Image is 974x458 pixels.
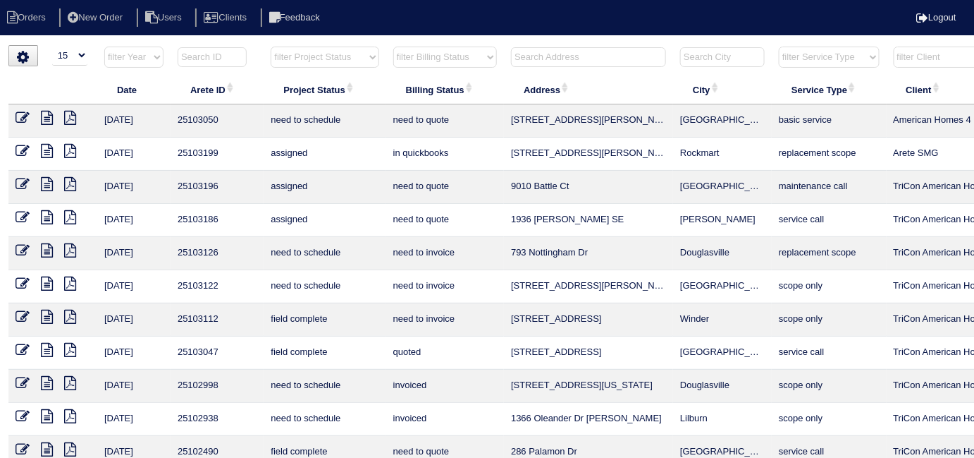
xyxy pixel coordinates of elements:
th: City: activate to sort column ascending [673,75,772,104]
td: assigned [264,171,386,204]
td: [PERSON_NAME] [673,204,772,237]
td: [STREET_ADDRESS] [504,303,673,337]
td: field complete [264,303,386,337]
td: Winder [673,303,772,337]
td: scope only [772,303,886,337]
td: Douglasville [673,370,772,403]
td: 25103196 [171,171,264,204]
td: scope only [772,270,886,303]
td: [GEOGRAPHIC_DATA] [673,270,772,303]
td: scope only [772,370,886,403]
td: assigned [264,138,386,171]
td: [GEOGRAPHIC_DATA] [673,337,772,370]
td: invoiced [386,370,504,403]
td: 25103199 [171,138,264,171]
td: [DATE] [97,270,171,303]
td: [DATE] [97,337,171,370]
td: need to invoice [386,270,504,303]
li: Users [137,8,193,28]
a: New Order [59,12,134,23]
td: 9010 Battle Ct [504,171,673,204]
td: Rockmart [673,138,772,171]
td: 1936 [PERSON_NAME] SE [504,204,673,237]
td: need to invoice [386,237,504,270]
td: 25103047 [171,337,264,370]
td: scope only [772,403,886,436]
td: [DATE] [97,303,171,337]
td: [STREET_ADDRESS][PERSON_NAME] [504,270,673,303]
td: quoted [386,337,504,370]
th: Project Status: activate to sort column ascending [264,75,386,104]
td: [DATE] [97,171,171,204]
td: 25103050 [171,104,264,138]
td: [STREET_ADDRESS][PERSON_NAME] [504,104,673,138]
td: 25103186 [171,204,264,237]
li: Clients [195,8,258,28]
a: Users [137,12,193,23]
td: [DATE] [97,403,171,436]
td: need to quote [386,171,504,204]
td: 25102938 [171,403,264,436]
td: need to schedule [264,403,386,436]
input: Search Address [511,47,666,67]
td: [STREET_ADDRESS] [504,337,673,370]
td: need to schedule [264,237,386,270]
td: [STREET_ADDRESS][PERSON_NAME] [504,138,673,171]
td: field complete [264,337,386,370]
td: [DATE] [97,204,171,237]
td: maintenance call [772,171,886,204]
td: [DATE] [97,138,171,171]
td: need to schedule [264,370,386,403]
td: 25103126 [171,237,264,270]
td: [DATE] [97,370,171,403]
li: New Order [59,8,134,28]
td: 25103122 [171,270,264,303]
th: Billing Status: activate to sort column ascending [386,75,504,104]
td: in quickbooks [386,138,504,171]
a: Clients [195,12,258,23]
td: [DATE] [97,104,171,138]
td: basic service [772,104,886,138]
td: invoiced [386,403,504,436]
td: 1366 Oleander Dr [PERSON_NAME] [504,403,673,436]
td: need to schedule [264,270,386,303]
th: Address: activate to sort column ascending [504,75,673,104]
td: [DATE] [97,237,171,270]
input: Search City [680,47,765,67]
a: Logout [916,12,956,23]
td: service call [772,204,886,237]
td: need to schedule [264,104,386,138]
td: [STREET_ADDRESS][US_STATE] [504,370,673,403]
input: Search ID [178,47,247,67]
td: replacement scope [772,237,886,270]
td: need to invoice [386,303,504,337]
td: Douglasville [673,237,772,270]
li: Feedback [261,8,331,28]
td: replacement scope [772,138,886,171]
td: need to quote [386,104,504,138]
td: 25103112 [171,303,264,337]
th: Date [97,75,171,104]
th: Service Type: activate to sort column ascending [772,75,886,104]
td: 25102998 [171,370,264,403]
td: [GEOGRAPHIC_DATA] [673,104,772,138]
td: assigned [264,204,386,237]
td: service call [772,337,886,370]
td: 793 Nottingham Dr [504,237,673,270]
td: need to quote [386,204,504,237]
td: [GEOGRAPHIC_DATA] [673,171,772,204]
td: Lilburn [673,403,772,436]
th: Arete ID: activate to sort column ascending [171,75,264,104]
